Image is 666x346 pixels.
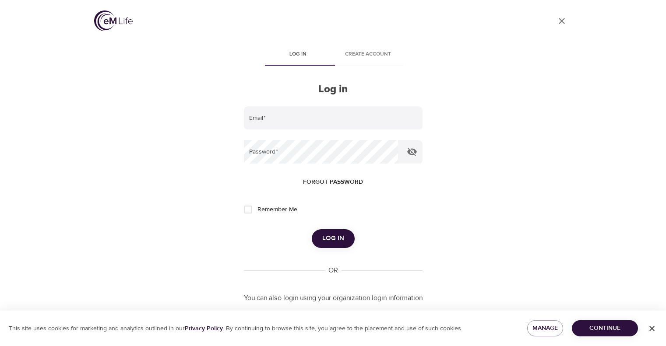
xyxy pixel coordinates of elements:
div: OR [325,266,342,276]
div: disabled tabs example [244,45,423,66]
span: Remember Me [257,205,297,214]
p: You can also login using your organization login information [244,293,423,303]
span: Continue [579,323,631,334]
a: Privacy Policy [185,325,223,332]
a: close [551,10,572,31]
button: Log in [312,229,355,248]
span: Log in [322,233,344,244]
button: Continue [572,320,638,336]
span: Forgot password [303,177,363,188]
span: Manage [534,323,557,334]
button: Manage [527,320,564,336]
button: Forgot password [300,174,366,190]
h2: Log in [244,83,423,96]
span: Log in [268,50,328,59]
span: Create account [338,50,398,59]
img: logo [94,10,133,31]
